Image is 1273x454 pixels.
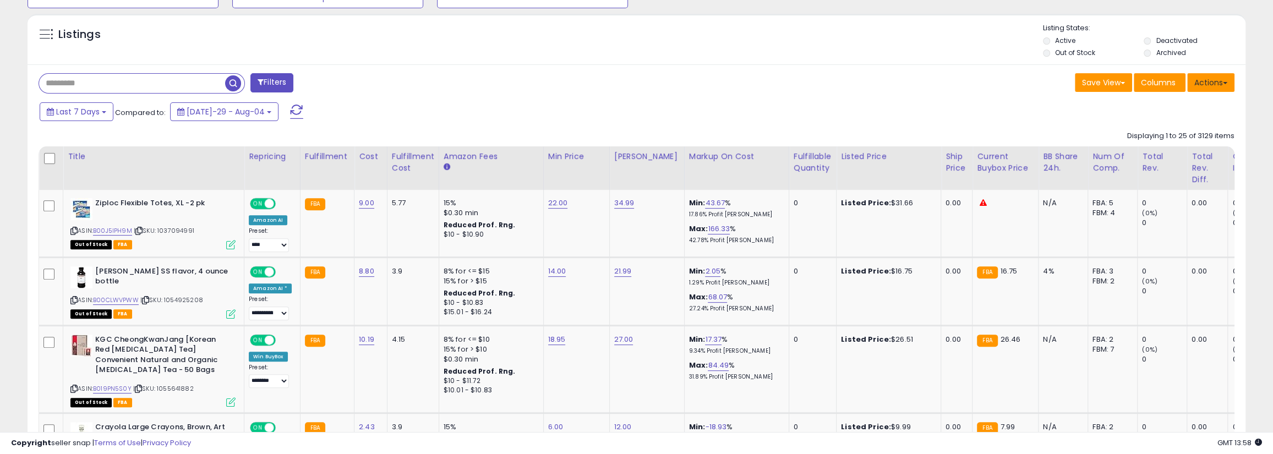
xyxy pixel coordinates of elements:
[68,151,239,162] div: Title
[1141,77,1176,88] span: Columns
[1156,36,1197,45] label: Deactivated
[249,296,292,320] div: Preset:
[444,335,535,344] div: 8% for <= $10
[115,107,166,118] span: Compared to:
[392,266,430,276] div: 3.9
[614,266,632,277] a: 21.99
[794,151,832,174] div: Fulfillable Quantity
[689,151,784,162] div: Markup on Cost
[1055,36,1075,45] label: Active
[113,309,132,319] span: FBA
[250,73,293,92] button: Filters
[1232,151,1272,174] div: Ordered Items
[249,352,288,362] div: Win BuyBox
[977,151,1034,174] div: Current Buybox Price
[251,335,265,344] span: ON
[689,266,706,276] b: Min:
[841,198,891,208] b: Listed Price:
[705,198,725,209] a: 43.67
[70,266,92,288] img: 41m7fXuyrFL._SL40_.jpg
[392,335,430,344] div: 4.15
[444,354,535,364] div: $0.30 min
[1142,277,1157,286] small: (0%)
[70,240,112,249] span: All listings that are currently out of stock and unavailable for purchase on Amazon
[1142,286,1187,296] div: 0
[614,198,635,209] a: 34.99
[946,151,968,174] div: Ship Price
[93,226,132,236] a: B00J5IPH9M
[249,364,292,389] div: Preset:
[1142,151,1182,174] div: Total Rev.
[1142,266,1187,276] div: 0
[614,151,680,162] div: [PERSON_NAME]
[95,266,229,289] b: [PERSON_NAME] SS flavor, 4 ounce bottle
[977,335,997,347] small: FBA
[70,335,236,406] div: ASIN:
[548,198,568,209] a: 22.00
[444,386,535,395] div: $10.01 - $10.83
[359,334,374,345] a: 10.19
[444,162,450,172] small: Amazon Fees.
[1043,266,1079,276] div: 4%
[684,146,789,190] th: The percentage added to the cost of goods (COGS) that forms the calculator for Min & Max prices.
[689,360,708,370] b: Max:
[1142,218,1187,228] div: 0
[705,266,720,277] a: 2.05
[1192,151,1223,185] div: Total Rev. Diff.
[1232,209,1248,217] small: (0%)
[689,373,780,381] p: 31.89% Profit [PERSON_NAME]
[70,398,112,407] span: All listings that are currently out of stock and unavailable for purchase on Amazon
[1156,48,1185,57] label: Archived
[274,267,292,276] span: OFF
[1092,151,1133,174] div: Num of Comp.
[1142,335,1187,344] div: 0
[93,384,132,393] a: B019PN5S0Y
[689,335,780,355] div: %
[58,27,101,42] h5: Listings
[689,223,708,234] b: Max:
[977,266,997,278] small: FBA
[1092,266,1129,276] div: FBA: 3
[359,266,374,277] a: 8.80
[1142,345,1157,354] small: (0%)
[548,151,605,162] div: Min Price
[70,266,236,318] div: ASIN:
[794,266,828,276] div: 0
[70,198,236,248] div: ASIN:
[444,298,535,308] div: $10 - $10.83
[841,266,891,276] b: Listed Price:
[689,334,706,344] b: Min:
[841,335,932,344] div: $26.51
[40,102,113,121] button: Last 7 Days
[113,240,132,249] span: FBA
[305,151,349,162] div: Fulfillment
[1187,73,1234,92] button: Actions
[841,151,936,162] div: Listed Price
[392,198,430,208] div: 5.77
[70,198,92,220] img: 41Q7ikx92EL._SL40_.jpg
[689,224,780,244] div: %
[689,305,780,313] p: 27.24% Profit [PERSON_NAME]
[794,335,828,344] div: 0
[444,276,535,286] div: 15% for > $15
[841,266,932,276] div: $16.75
[1232,277,1248,286] small: (0%)
[305,266,325,278] small: FBA
[946,198,964,208] div: 0.00
[249,151,296,162] div: Repricing
[170,102,278,121] button: [DATE]-29 - Aug-04
[708,360,729,371] a: 84.49
[143,437,191,448] a: Privacy Policy
[689,211,780,218] p: 17.86% Profit [PERSON_NAME]
[1192,335,1219,344] div: 0.00
[689,360,780,381] div: %
[93,296,139,305] a: B00CLWVPWW
[708,223,730,234] a: 166.33
[444,288,516,298] b: Reduced Prof. Rng.
[1001,334,1021,344] span: 26.46
[1043,198,1079,208] div: N/A
[11,438,191,448] div: seller snap | |
[70,335,92,357] img: 51mV3jw5dnL._SL40_.jpg
[1043,151,1083,174] div: BB Share 24h.
[689,198,706,208] b: Min:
